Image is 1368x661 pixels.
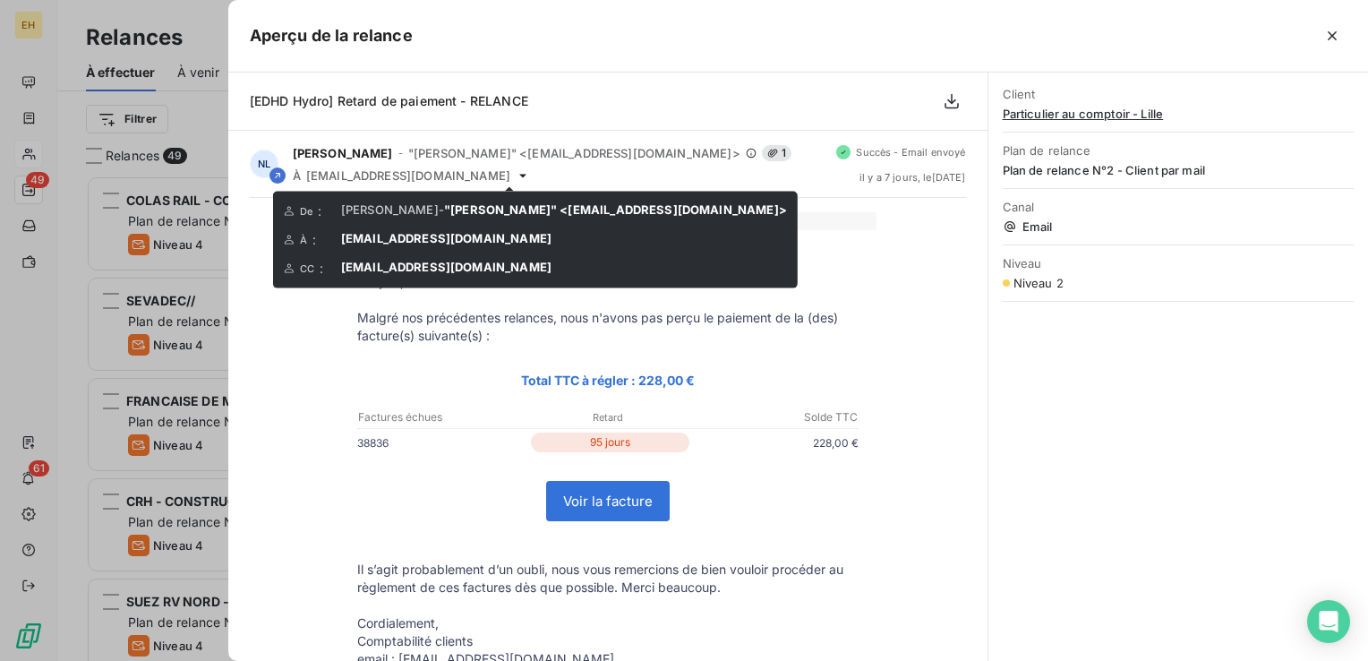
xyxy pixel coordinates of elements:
p: Comptabilité clients [357,632,859,650]
span: Niveau 2 [1013,276,1064,290]
div: : [284,231,341,249]
p: 38836 [357,434,527,452]
span: [EDHD Hydro] Retard de paiement - RELANCE [250,93,528,108]
span: Client [1003,87,1354,101]
span: [EMAIL_ADDRESS][DOMAIN_NAME] [306,168,510,183]
span: Canal [1003,200,1354,214]
h5: Aperçu de la relance [250,23,413,48]
span: Plan de relance N°2 - Client par mail [1003,163,1354,177]
span: CC [300,263,314,274]
span: De [300,206,312,217]
span: À [300,235,307,245]
p: Solde TTC [692,409,858,425]
span: - [398,148,403,159]
p: Il s’agit probablement d’un oubli, nous vous remercions de bien vouloir procéder au règlement de ... [357,561,859,597]
span: À [293,168,301,183]
p: Factures échues [358,409,524,425]
div: : [284,202,341,220]
div: : [284,260,341,278]
span: Niveau [1003,256,1354,270]
span: "[PERSON_NAME]" <[EMAIL_ADDRESS][DOMAIN_NAME]> [444,202,787,217]
span: Particulier au comptoir - Lille [1003,107,1354,121]
span: [PERSON_NAME] [293,146,393,160]
span: [EMAIL_ADDRESS][DOMAIN_NAME] [341,260,551,274]
div: NL [250,150,278,178]
span: - [341,202,787,217]
p: 228,00 € [693,434,859,452]
p: 95 jours [531,433,689,452]
span: Succès - Email envoyé [856,147,965,158]
span: il y a 7 jours , le [DATE] [859,172,966,183]
p: Cordialement, [357,614,859,632]
span: Plan de relance [1003,143,1354,158]
span: Email [1003,219,1354,234]
p: Retard [525,409,690,425]
a: Voir la facture [547,482,669,520]
p: Total TTC à régler : 228,00 € [357,370,859,391]
p: Malgré nos précédentes relances, nous n'avons pas perçu le paiement de la (des) facture(s) suivan... [357,309,859,345]
span: [PERSON_NAME] [341,202,439,217]
span: 1 [762,145,791,161]
div: Open Intercom Messenger [1307,600,1350,643]
span: [EMAIL_ADDRESS][DOMAIN_NAME] [341,231,551,245]
span: "[PERSON_NAME]" <[EMAIL_ADDRESS][DOMAIN_NAME]> [408,146,740,160]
